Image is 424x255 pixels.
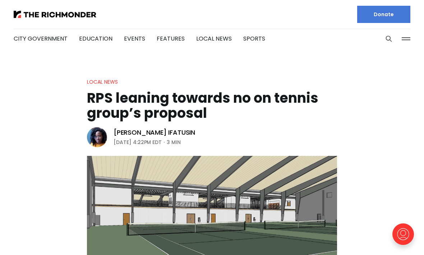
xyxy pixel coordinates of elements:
a: Local News [87,78,118,85]
h1: RPS leaning towards no on tennis group’s proposal [87,91,337,121]
button: Search this site [383,33,394,44]
a: Local News [196,34,232,43]
a: City Government [14,34,68,43]
a: Donate [357,6,410,23]
a: [PERSON_NAME] Ifatusin [114,128,195,137]
a: Education [79,34,112,43]
iframe: portal-trigger [386,220,424,255]
a: Sports [243,34,265,43]
img: Victoria A. Ifatusin [87,127,107,147]
a: Events [124,34,145,43]
img: The Richmonder [14,11,96,18]
a: Features [157,34,185,43]
span: 3 min [167,138,181,147]
time: [DATE] 4:22PM EDT [114,138,162,147]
